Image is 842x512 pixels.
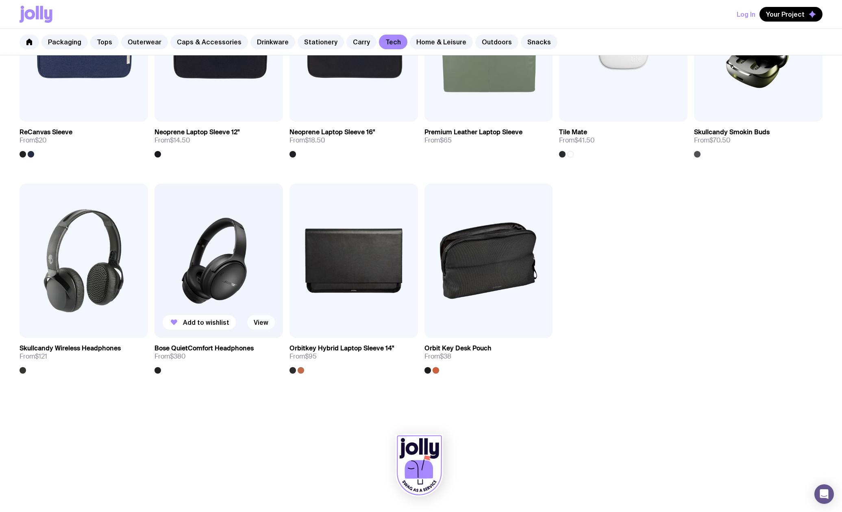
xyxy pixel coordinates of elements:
[694,128,770,136] h3: Skullcandy Smokin Buds
[424,122,553,151] a: Premium Leather Laptop SleeveFrom$65
[289,338,418,374] a: Orbitkey Hybrid Laptop Sleeve 14"From$95
[379,35,407,49] a: Tech
[305,136,325,144] span: $18.50
[20,344,121,352] h3: Skullcandy Wireless Headphones
[574,136,595,144] span: $41.50
[737,7,755,22] button: Log In
[20,136,47,144] span: From
[559,136,595,144] span: From
[424,136,452,144] span: From
[410,35,473,49] a: Home & Leisure
[289,136,325,144] span: From
[20,338,148,374] a: Skullcandy Wireless HeadphonesFrom$121
[694,136,731,144] span: From
[154,128,239,136] h3: Neoprene Laptop Sleeve 12"
[559,128,587,136] h3: Tile Mate
[559,122,688,158] a: Tile MateFrom$41.50
[440,136,452,144] span: $65
[170,136,190,144] span: $14.50
[90,35,119,49] a: Tops
[20,352,47,361] span: From
[424,338,553,374] a: Orbit Key Desk PouchFrom$38
[154,122,283,158] a: Neoprene Laptop Sleeve 12"From$14.50
[289,122,418,158] a: Neoprene Laptop Sleeve 16"From$18.50
[694,122,822,158] a: Skullcandy Smokin BudsFrom$70.50
[346,35,376,49] a: Carry
[289,344,394,352] h3: Orbitkey Hybrid Laptop Sleeve 14"
[289,352,317,361] span: From
[521,35,557,49] a: Snacks
[766,10,805,18] span: Your Project
[305,352,317,361] span: $95
[154,344,254,352] h3: Bose QuietComfort Headphones
[289,128,375,136] h3: Neoprene Laptop Sleeve 16"
[709,136,731,144] span: $70.50
[250,35,295,49] a: Drinkware
[424,344,492,352] h3: Orbit Key Desk Pouch
[154,136,190,144] span: From
[41,35,88,49] a: Packaging
[170,352,186,361] span: $380
[35,136,47,144] span: $20
[20,128,72,136] h3: ReCanvas Sleeve
[183,318,229,326] span: Add to wishlist
[154,352,186,361] span: From
[20,122,148,158] a: ReCanvas SleeveFrom$20
[35,352,47,361] span: $121
[440,352,451,361] span: $38
[247,315,275,330] a: View
[759,7,822,22] button: Your Project
[298,35,344,49] a: Stationery
[424,128,522,136] h3: Premium Leather Laptop Sleeve
[814,484,834,504] div: Open Intercom Messenger
[424,352,451,361] span: From
[170,35,248,49] a: Caps & Accessories
[154,338,283,374] a: Bose QuietComfort HeadphonesFrom$380
[163,315,236,330] button: Add to wishlist
[475,35,518,49] a: Outdoors
[121,35,168,49] a: Outerwear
